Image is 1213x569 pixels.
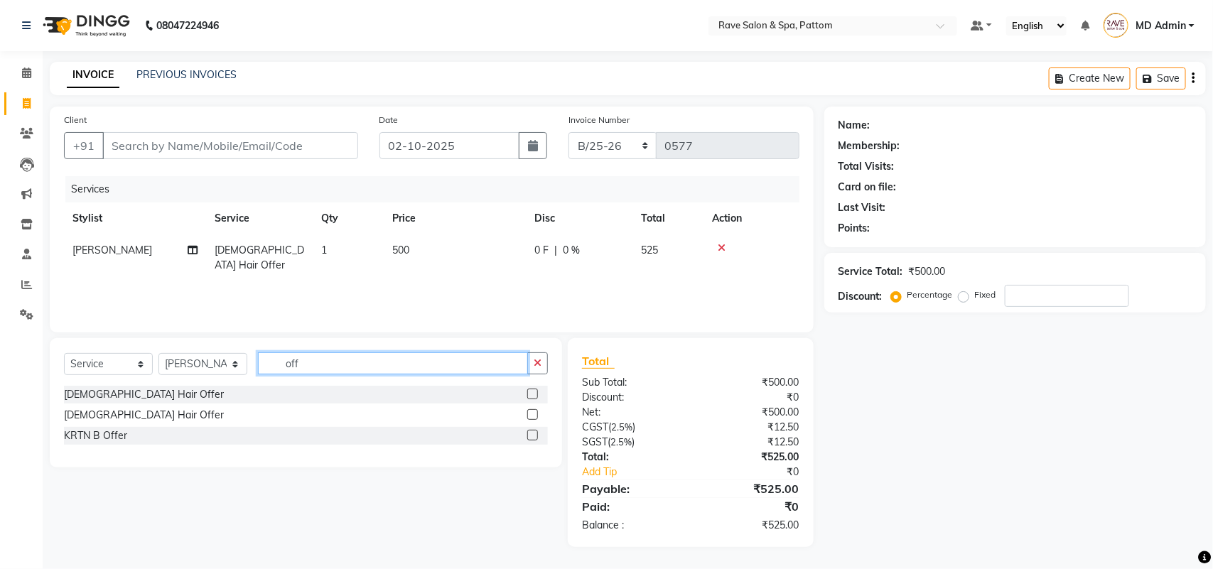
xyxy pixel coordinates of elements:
[839,221,870,236] div: Points:
[691,390,810,405] div: ₹0
[641,244,658,256] span: 525
[571,480,691,497] div: Payable:
[975,288,996,301] label: Fixed
[691,450,810,465] div: ₹525.00
[839,289,883,304] div: Discount:
[1049,67,1131,90] button: Create New
[691,435,810,450] div: ₹12.50
[582,354,615,369] span: Total
[582,421,608,433] span: CGST
[691,420,810,435] div: ₹12.50
[392,244,409,256] span: 500
[703,202,799,234] th: Action
[691,518,810,533] div: ₹525.00
[67,63,119,88] a: INVOICE
[571,450,691,465] div: Total:
[534,243,549,258] span: 0 F
[839,264,903,279] div: Service Total:
[215,244,304,271] span: [DEMOGRAPHIC_DATA] Hair Offer
[691,498,810,515] div: ₹0
[571,390,691,405] div: Discount:
[64,202,206,234] th: Stylist
[64,132,104,159] button: +91
[571,465,711,479] a: Add Tip
[711,465,810,479] div: ₹0
[568,114,630,126] label: Invoice Number
[839,180,897,195] div: Card on file:
[36,6,134,45] img: logo
[321,244,327,256] span: 1
[258,352,528,374] input: Search or Scan
[554,243,557,258] span: |
[691,405,810,420] div: ₹500.00
[571,518,691,533] div: Balance :
[1136,18,1186,33] span: MD Admin
[156,6,219,45] b: 08047224946
[691,480,810,497] div: ₹525.00
[64,387,224,402] div: [DEMOGRAPHIC_DATA] Hair Offer
[839,159,895,174] div: Total Visits:
[611,421,632,433] span: 2.5%
[72,244,152,256] span: [PERSON_NAME]
[632,202,703,234] th: Total
[571,498,691,515] div: Paid:
[64,408,224,423] div: [DEMOGRAPHIC_DATA] Hair Offer
[102,132,358,159] input: Search by Name/Mobile/Email/Code
[907,288,953,301] label: Percentage
[571,405,691,420] div: Net:
[563,243,580,258] span: 0 %
[65,176,810,202] div: Services
[526,202,632,234] th: Disc
[571,375,691,390] div: Sub Total:
[1136,67,1186,90] button: Save
[384,202,526,234] th: Price
[64,114,87,126] label: Client
[379,114,399,126] label: Date
[571,435,691,450] div: ( )
[839,118,870,133] div: Name:
[136,68,237,81] a: PREVIOUS INVOICES
[691,375,810,390] div: ₹500.00
[64,428,127,443] div: KRTN B Offer
[909,264,946,279] div: ₹500.00
[582,435,608,448] span: SGST
[1104,13,1128,38] img: MD Admin
[206,202,313,234] th: Service
[571,420,691,435] div: ( )
[839,139,900,153] div: Membership:
[610,436,632,448] span: 2.5%
[313,202,384,234] th: Qty
[839,200,886,215] div: Last Visit:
